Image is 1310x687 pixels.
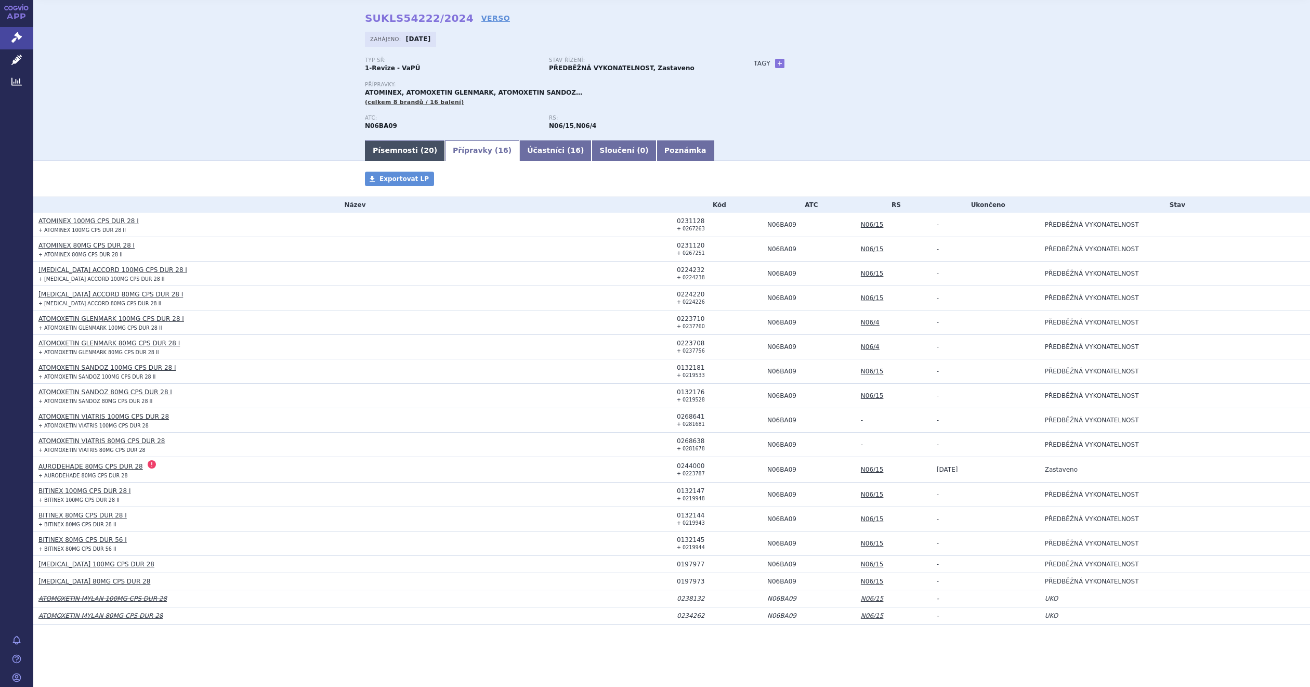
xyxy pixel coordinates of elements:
[549,115,723,121] p: RS:
[38,487,130,495] a: BITINEX 100MG CPS DUR 28 I
[1040,556,1310,573] td: PŘEDBĚŽNÁ VYKONATELNOST
[1040,483,1310,507] td: PŘEDBĚŽNÁ VYKONATELNOST
[1040,607,1310,625] td: UKO
[592,140,656,161] a: Sloučení (0)
[677,364,762,371] div: 0132181
[38,301,161,306] small: + [MEDICAL_DATA] ACCORD 80MG CPS DUR 28 II
[677,266,762,274] div: 0224232
[677,471,705,476] small: + 0223787
[677,413,762,420] div: 0268641
[762,457,856,483] td: ATOMOXETIN
[1040,310,1310,335] td: PŘEDBĚŽNÁ VYKONATELNOST
[38,252,123,257] small: + ATOMINEX 80MG CPS DUR 28 II
[38,447,146,453] small: + ATOMOXETIN VIATRIS 80MG CPS DUR 28
[519,140,592,161] a: Účastníci (16)
[38,340,180,347] a: ATOMOXETIN GLENMARK 80MG CPS DUR 28 I
[365,12,474,24] strong: SUKLS54222/2024
[365,115,539,121] p: ATC:
[861,270,884,277] a: N06/15
[38,374,155,380] small: + ATOMOXETIN SANDOZ 100MG CPS DUR 28 II
[677,226,705,231] small: + 0267263
[38,536,127,543] a: BITINEX 80MG CPS DUR 56 I
[38,276,164,282] small: + [MEDICAL_DATA] ACCORD 100MG CPS DUR 28 II
[38,388,172,396] a: ATOMOXETIN SANDOZ 80MG CPS DUR 28 I
[677,496,705,501] small: + 0219948
[861,595,884,602] a: N06/15
[677,545,705,550] small: + 0219944
[365,64,420,72] strong: 1-Revize - VaPÚ
[38,578,150,585] a: [MEDICAL_DATA] 80MG CPS DUR 28
[937,578,939,585] span: -
[677,372,705,378] small: + 0219533
[38,413,169,420] a: ATOMOXETIN VIATRIS 100MG CPS DUR 28
[1040,237,1310,262] td: PŘEDBĚŽNÁ VYKONATELNOST
[549,57,723,63] p: Stav řízení:
[677,397,705,403] small: + 0219528
[677,348,705,354] small: + 0237756
[856,197,932,213] th: RS
[677,299,705,305] small: + 0224226
[576,122,596,129] strong: atomoxetin
[38,497,120,503] small: + BITINEX 100MG CPS DUR 28 II
[424,146,434,154] span: 20
[677,487,762,495] div: 0132147
[677,315,762,322] div: 0223710
[38,349,159,355] small: + ATOMOXETIN GLENMARK 80MG CPS DUR 28 II
[677,217,762,225] div: 0231128
[937,466,958,473] span: [DATE]
[762,213,856,237] td: ATOMOXETIN
[672,590,762,607] td: 0238132
[762,359,856,384] td: ATOMOXETIN
[379,175,429,183] span: Exportovat LP
[861,561,884,568] a: N06/15
[38,325,162,331] small: + ATOMOXETIN GLENMARK 100MG CPS DUR 28 II
[1040,457,1310,483] td: Zastaveno
[762,433,856,457] td: ATOMOXETIN
[677,446,705,451] small: + 0281678
[861,491,884,498] a: N06/15
[937,561,939,568] span: -
[677,437,762,445] div: 0268638
[937,319,939,326] span: -
[677,520,705,526] small: + 0219943
[406,35,431,43] strong: [DATE]
[762,384,856,408] td: ATOMOXETIN
[498,146,508,154] span: 16
[365,99,464,106] span: (celkem 8 brandů / 16 balení)
[1040,359,1310,384] td: PŘEDBĚŽNÁ VYKONATELNOST
[38,315,184,322] a: ATOMOXETIN GLENMARK 100MG CPS DUR 28 I
[38,612,163,619] a: ATOMOXETIN MYLAN 80MG CPS DUR 28
[549,64,695,72] strong: PŘEDBĚŽNÁ VYKONATELNOST, Zastaveno
[937,612,939,619] span: -
[677,323,705,329] small: + 0237760
[861,221,884,228] a: N06/15
[762,335,856,359] td: ATOMOXETIN
[861,368,884,375] a: N06/15
[38,227,126,233] small: + ATOMINEX 100MG CPS DUR 28 II
[937,294,939,302] span: -
[861,417,863,424] span: -
[937,441,939,448] span: -
[38,512,127,519] a: BITINEX 80MG CPS DUR 28 I
[38,473,128,478] small: + AURODEHADE 80MG CPS DUR 28
[762,262,856,286] td: ATOMOXETIN
[1040,262,1310,286] td: PŘEDBĚŽNÁ VYKONATELNOST
[762,556,856,573] td: ATOMOXETIN
[1040,335,1310,359] td: PŘEDBĚŽNÁ VYKONATELNOST
[677,291,762,298] div: 0224220
[677,275,705,280] small: + 0224238
[861,540,884,547] a: N06/15
[38,242,135,249] a: ATOMINEX 80MG CPS DUR 28 I
[861,441,863,448] span: -
[365,140,445,161] a: Písemnosti (20)
[365,172,434,186] a: Exportovat LP
[365,122,397,129] strong: ATOMOXETIN
[762,573,856,590] td: ATOMOXETIN
[1040,433,1310,457] td: PŘEDBĚŽNÁ VYKONATELNOST
[937,595,939,602] span: -
[754,57,770,70] h3: Tagy
[657,140,714,161] a: Poznámka
[481,13,510,23] a: VERSO
[38,423,149,429] small: + ATOMOXETIN VIATRIS 100MG CPS DUR 28
[148,460,156,469] span: Registrace tohoto přípravku byla zrušena.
